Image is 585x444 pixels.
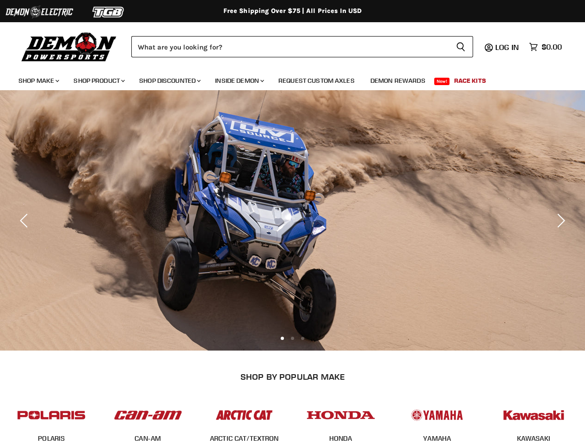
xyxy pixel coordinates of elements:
[271,71,362,90] a: Request Custom Axles
[449,36,473,57] button: Search
[112,401,184,429] img: POPULAR_MAKE_logo_1_adc20308-ab24-48c4-9fac-e3c1a623d575.jpg
[67,71,130,90] a: Shop Product
[401,401,473,429] img: POPULAR_MAKE_logo_5_20258e7f-293c-4aac-afa8-159eaa299126.jpg
[434,78,450,85] span: New!
[12,71,65,90] a: Shop Make
[301,337,304,340] li: Page dot 3
[132,71,206,90] a: Shop Discounted
[208,401,280,429] img: POPULAR_MAKE_logo_3_027535af-6171-4c5e-a9bc-f0eccd05c5d6.jpg
[135,434,161,443] a: CAN-AM
[15,401,87,429] img: POPULAR_MAKE_logo_2_dba48cf1-af45-46d4-8f73-953a0f002620.jpg
[38,434,65,443] a: POLARIS
[291,337,294,340] li: Page dot 2
[550,211,569,230] button: Next
[281,337,284,340] li: Page dot 1
[495,43,519,52] span: Log in
[363,71,432,90] a: Demon Rewards
[423,434,451,443] a: YAMAHA
[329,434,352,444] span: HONDA
[210,434,279,444] span: ARCTIC CAT/TEXTRON
[423,434,451,444] span: YAMAHA
[135,434,161,444] span: CAN-AM
[12,68,560,90] ul: Main menu
[542,43,562,51] span: $0.00
[517,434,550,444] span: KAWASAKI
[210,434,279,443] a: ARCTIC CAT/TEXTRON
[74,3,143,21] img: TGB Logo 2
[517,434,550,443] a: KAWASAKI
[12,372,574,382] h2: SHOP BY POPULAR MAKE
[447,71,493,90] a: Race Kits
[305,401,377,429] img: POPULAR_MAKE_logo_4_4923a504-4bac-4306-a1be-165a52280178.jpg
[5,3,74,21] img: Demon Electric Logo 2
[491,43,524,51] a: Log in
[131,36,473,57] form: Product
[329,434,352,443] a: HONDA
[498,401,570,429] img: POPULAR_MAKE_logo_6_76e8c46f-2d1e-4ecc-b320-194822857d41.jpg
[38,434,65,444] span: POLARIS
[524,40,567,54] a: $0.00
[208,71,270,90] a: Inside Demon
[16,211,35,230] button: Previous
[131,36,449,57] input: Search
[18,30,120,63] img: Demon Powersports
